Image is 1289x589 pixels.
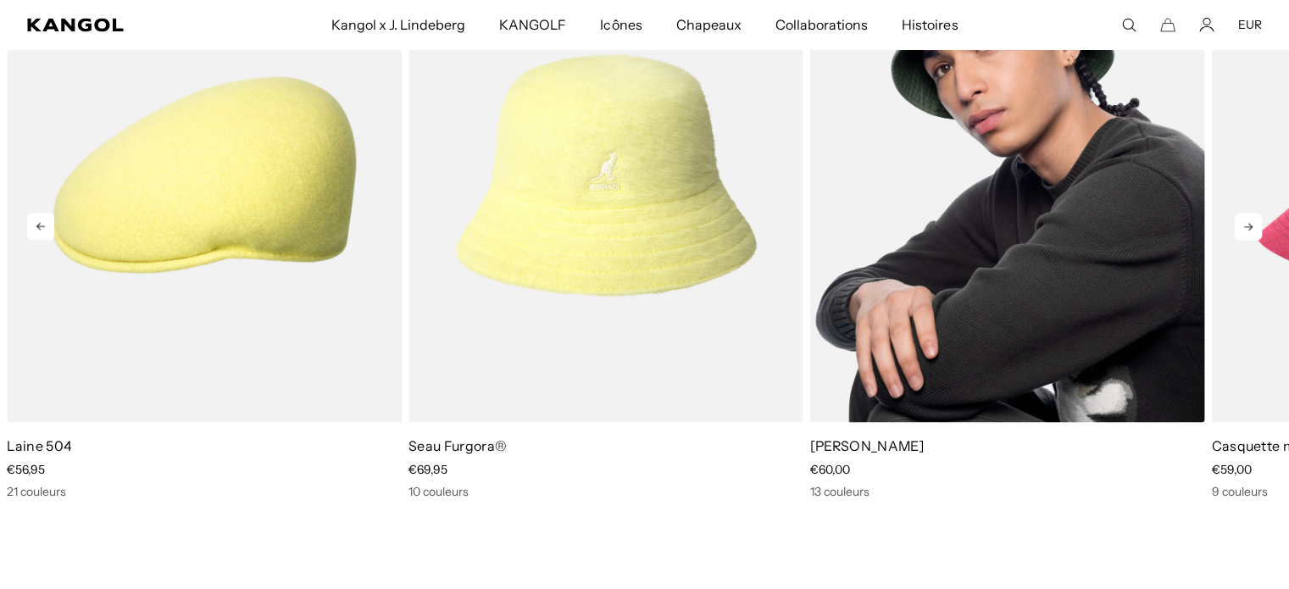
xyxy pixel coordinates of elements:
font: Histoires [902,16,958,33]
button: Panier [1160,17,1175,32]
font: Chapeaux [676,16,742,33]
font: 9 couleurs [1211,483,1267,498]
span: €59,00 [1211,461,1251,476]
a: Kangol [27,18,219,31]
font: Kangol x J. Lindeberg [331,16,466,33]
button: EUR [1238,17,1262,32]
font: Icônes [600,16,642,33]
a: Compte [1199,17,1214,32]
a: Laine 504 [7,436,72,453]
span: €69,95 [408,461,447,476]
font: KANGOLF [499,16,566,33]
span: €60,00 [810,461,850,476]
font: 21 couleurs [7,483,66,498]
font: 10 couleurs [408,483,469,498]
a: [PERSON_NAME] [810,436,924,453]
font: Collaborations [775,16,868,33]
summary: Rechercher ici [1121,17,1136,32]
a: Seau Furgora® [408,436,507,453]
span: €56,95 [7,461,45,476]
font: 13 couleurs [810,483,870,498]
